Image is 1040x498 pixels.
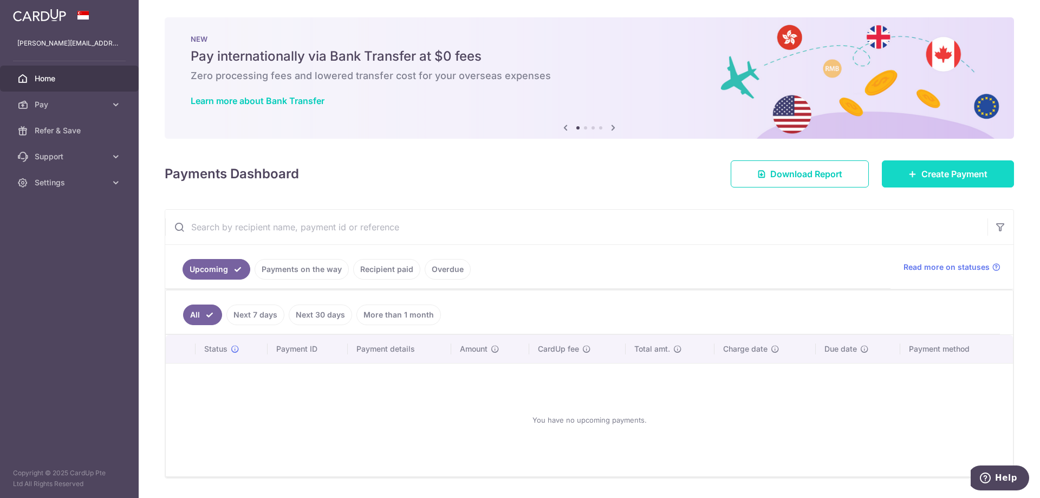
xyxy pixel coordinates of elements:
p: [PERSON_NAME][EMAIL_ADDRESS][DOMAIN_NAME] [17,38,121,49]
span: Charge date [723,344,768,354]
input: Search by recipient name, payment id or reference [165,210,987,244]
span: Create Payment [921,167,987,180]
h6: Zero processing fees and lowered transfer cost for your overseas expenses [191,69,988,82]
iframe: Opens a widget where you can find more information [971,465,1029,493]
th: Payment details [348,335,452,363]
span: Home [35,73,106,84]
a: Learn more about Bank Transfer [191,95,324,106]
span: Amount [460,344,487,354]
a: Create Payment [882,160,1014,187]
span: Status [204,344,227,354]
span: Total amt. [634,344,670,354]
th: Payment method [900,335,1013,363]
span: Settings [35,177,106,188]
th: Payment ID [268,335,348,363]
span: Support [35,151,106,162]
a: Upcoming [183,259,250,280]
div: You have no upcoming payments. [179,372,1000,468]
p: NEW [191,35,988,43]
h4: Payments Dashboard [165,164,299,184]
img: Bank transfer banner [165,17,1014,139]
a: Overdue [425,259,471,280]
span: CardUp fee [538,344,579,354]
img: CardUp [13,9,66,22]
a: Read more on statuses [903,262,1000,273]
a: All [183,305,222,325]
a: Next 30 days [289,305,352,325]
span: Due date [824,344,857,354]
h5: Pay internationally via Bank Transfer at $0 fees [191,48,988,65]
a: Recipient paid [353,259,420,280]
a: More than 1 month [356,305,441,325]
a: Download Report [731,160,869,187]
a: Payments on the way [255,259,349,280]
span: Refer & Save [35,125,106,136]
span: Pay [35,99,106,110]
span: Download Report [770,167,842,180]
span: Read more on statuses [903,262,990,273]
a: Next 7 days [226,305,284,325]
